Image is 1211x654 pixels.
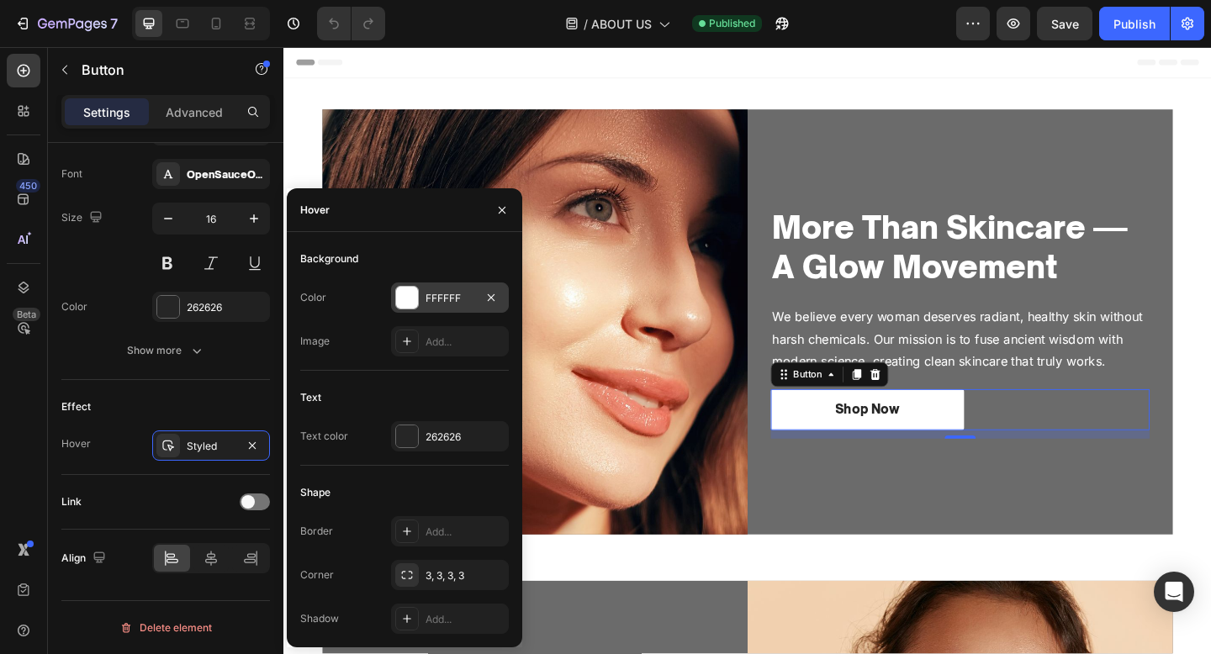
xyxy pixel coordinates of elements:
button: Publish [1099,7,1170,40]
div: 3, 3, 3, 3 [426,568,505,583]
div: Font [61,166,82,182]
span: Save [1051,17,1079,31]
div: Add... [426,335,505,350]
div: Beta [13,308,40,321]
div: Shape [300,485,331,500]
p: Advanced [166,103,223,121]
div: 262626 [187,300,266,315]
div: Text [300,390,321,405]
div: Styled [187,439,235,454]
div: FFFFFF [426,291,474,306]
button: Delete element [61,614,270,641]
div: Add... [426,612,505,627]
div: Undo/Redo [317,7,385,40]
div: Align [61,547,109,570]
div: Color [61,299,87,314]
div: Color [300,290,326,305]
p: We believe every woman deserves radiant, healthy skin without harsh chemicals. Our mission is to ... [531,282,940,354]
button: Show more [61,335,270,366]
div: Open Intercom Messenger [1154,572,1194,612]
span: ABOUT US [591,15,652,33]
div: OpenSauceOne [187,167,266,182]
div: Border [300,524,333,539]
span: Published [709,16,755,31]
div: Corner [300,567,334,583]
div: 262626 [426,430,505,445]
div: Hover [300,203,330,218]
p: Shop Now [600,382,670,407]
span: / [584,15,588,33]
div: Button [551,349,589,364]
div: Show more [127,342,205,359]
div: 450 [16,179,40,193]
button: 7 [7,7,125,40]
div: Link [61,494,82,509]
div: Size [61,207,106,229]
div: Add... [426,525,505,540]
p: 7 [110,13,118,34]
div: Publish [1113,15,1155,33]
button: <p>Shop Now</p> [530,372,740,417]
p: Settings [83,103,130,121]
div: Hover [61,436,91,451]
iframe: Design area [283,47,1211,654]
div: Delete element [119,618,212,638]
div: Effect [61,399,91,414]
div: Image [300,334,330,349]
div: Shadow [300,611,339,626]
strong: More Than Skincare — A Glow Movement [531,175,918,260]
p: Button [82,60,225,80]
div: Text color [300,429,348,444]
div: Background [300,251,358,266]
button: Save [1037,7,1092,40]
